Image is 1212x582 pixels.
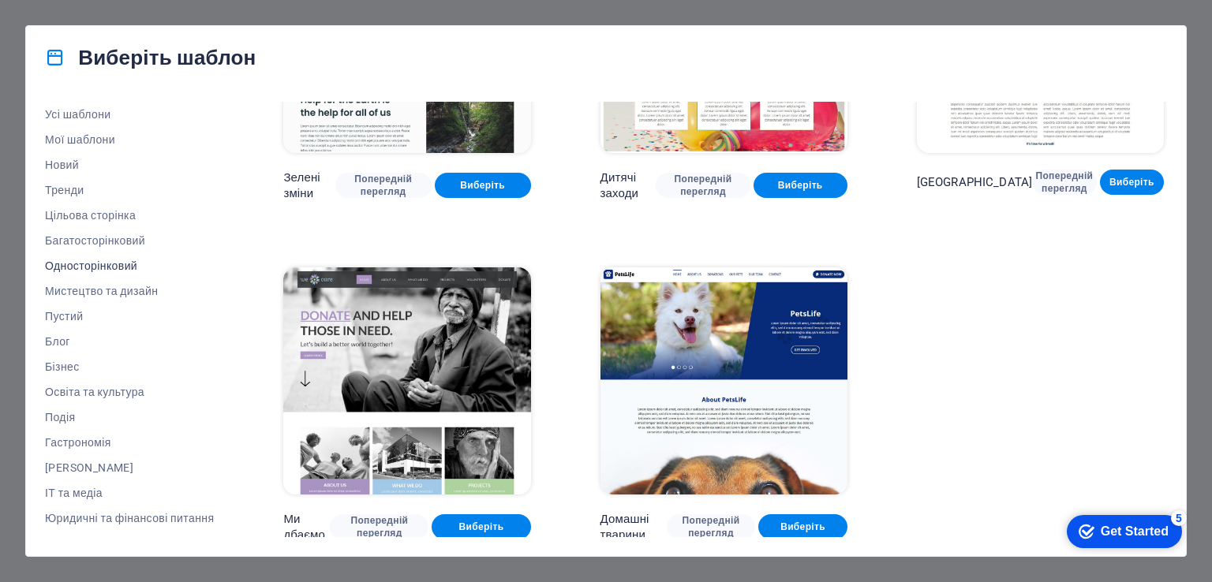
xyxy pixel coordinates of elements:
[600,512,649,542] font: Домашні тварини
[656,173,750,198] button: Попередній перегляд
[354,173,412,197] font: Попередній перегляд
[45,354,214,379] button: Бізнес
[1035,170,1093,194] font: Попередній перегляд
[283,267,530,495] img: Ми дбаємо
[330,514,428,539] button: Попередній перегляд
[45,234,145,247] font: Багатосторінковий
[45,304,214,329] button: Пустий
[45,159,79,171] font: Новий
[45,177,214,203] button: Тренди
[45,203,214,228] button: Цільова сторінка
[459,521,504,532] font: Виберіть
[45,506,214,531] button: Юридичні та фінансові питання
[1109,177,1154,188] font: Виберіть
[600,267,847,495] img: Домашні тварини
[675,173,732,197] font: Попередній перегляд
[683,515,740,539] font: Попередній перегляд
[283,170,320,200] font: Зелені зміни
[432,514,530,539] button: Виберіть
[45,379,214,405] button: Освіта та культура
[758,514,847,539] button: Виберіть
[45,184,84,196] font: Тренди
[45,228,214,253] button: Багатосторінковий
[600,170,639,200] font: Дитячі заходи
[283,512,325,542] font: Ми дбаємо
[45,512,214,524] font: Юридичні та фінансові питання
[45,405,214,430] button: Подія
[45,259,137,272] font: Односторінковий
[460,180,505,191] font: Виберіть
[45,487,103,499] font: ІТ та медіа
[335,173,432,198] button: Попередній перегляд
[778,180,823,191] font: Виберіть
[45,455,214,480] button: [PERSON_NAME]
[45,386,144,398] font: Освіта та культура
[45,480,214,506] button: ІТ та медіа
[45,436,111,449] font: Гастрономія
[45,285,158,297] font: Мистецтво та дизайн
[45,253,214,278] button: Односторінковий
[1100,170,1164,195] button: Виберіть
[45,335,70,348] font: Блог
[45,430,214,455] button: Гастрономія
[45,461,133,474] font: [PERSON_NAME]
[45,152,214,177] button: Новий
[1032,170,1096,195] button: Попередній перегляд
[45,127,214,152] button: Мої шаблони
[47,17,114,32] div: Get Started
[667,514,755,539] button: Попередній перегляд
[45,329,214,354] button: Блог
[45,209,136,222] font: Цільова сторінка
[45,108,111,121] font: Усі шаблони
[45,411,75,423] font: Подія
[45,310,83,323] font: Пустий
[435,173,531,198] button: Виберіть
[117,3,133,19] div: 5
[45,278,214,304] button: Мистецтво та дизайн
[350,515,408,539] font: Попередній перегляд
[917,175,1032,189] font: [GEOGRAPHIC_DATA]
[45,360,80,373] font: Бізнес
[13,8,128,41] div: Get Started 5 items remaining, 0% complete
[78,46,256,69] font: Виберіть шаблон
[45,102,214,127] button: Усі шаблони
[45,133,115,146] font: Мої шаблони
[45,531,214,556] button: Некомерційна організація
[780,521,825,532] font: Виберіть
[754,173,847,198] button: Виберіть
